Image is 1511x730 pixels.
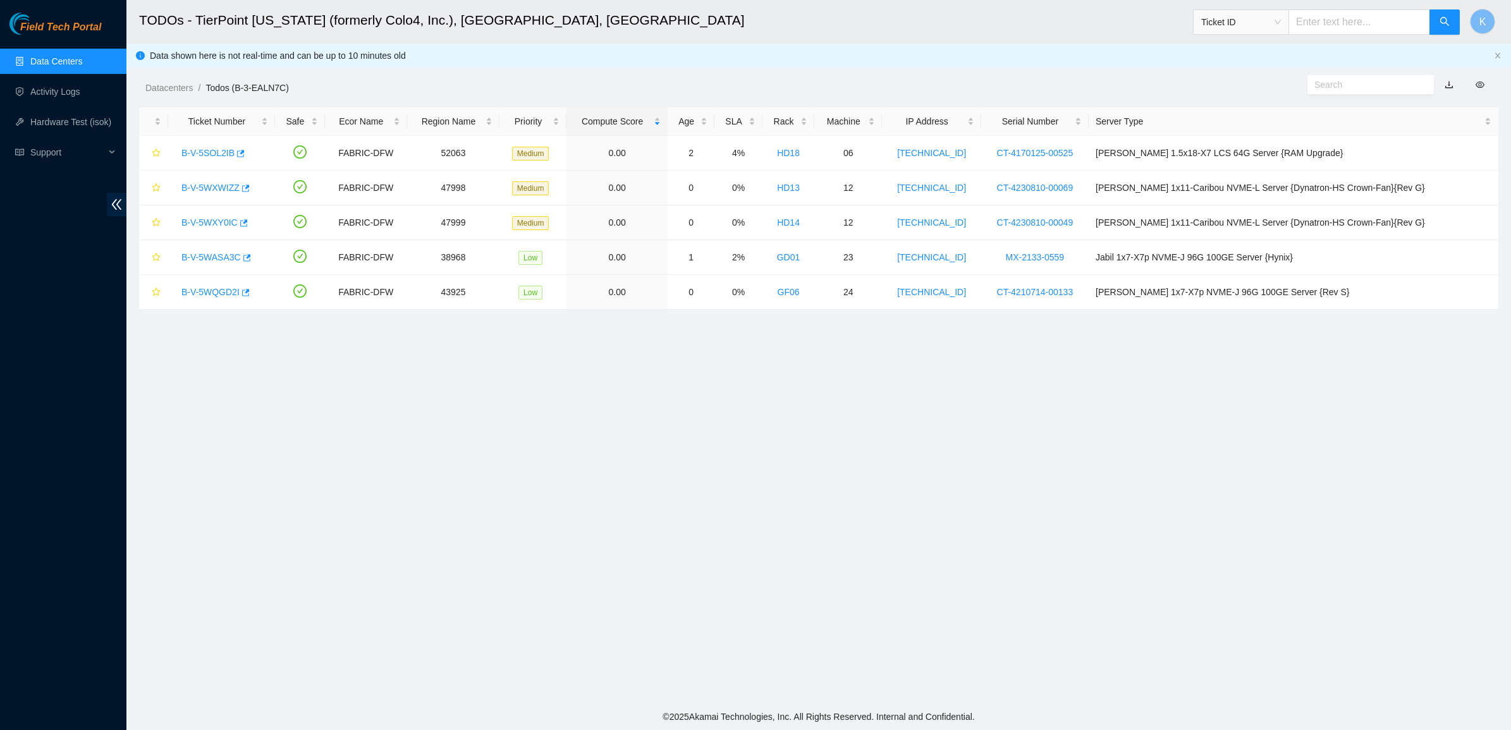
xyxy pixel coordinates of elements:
[714,205,762,240] td: 0%
[777,252,800,262] a: GD01
[181,183,240,193] a: B-V-5WXWIZZ
[1089,171,1498,205] td: [PERSON_NAME] 1x11-Caribou NVME-L Server {Dynatron-HS Crown-Fan}{Rev G}
[181,287,240,297] a: B-V-5WQGD2I
[814,171,882,205] td: 12
[293,215,307,228] span: check-circle
[997,287,1074,297] a: CT-4210714-00133
[146,212,161,233] button: star
[181,217,238,228] a: B-V-5WXY0IC
[152,218,161,228] span: star
[777,183,800,193] a: HD13
[512,216,549,230] span: Medium
[1429,9,1460,35] button: search
[566,205,668,240] td: 0.00
[1494,52,1502,60] button: close
[198,83,200,93] span: /
[512,181,549,195] span: Medium
[325,136,407,171] td: FABRIC-DFW
[205,83,289,93] a: Todos (B-3-EALN7C)
[30,117,111,127] a: Hardware Test (isok)
[1479,14,1486,30] span: K
[407,205,499,240] td: 47999
[325,205,407,240] td: FABRIC-DFW
[30,87,80,97] a: Activity Logs
[814,275,882,310] td: 24
[778,287,800,297] a: GF06
[1440,16,1450,28] span: search
[1476,80,1484,89] span: eye
[30,56,82,66] a: Data Centers
[152,253,161,263] span: star
[897,148,966,158] a: [TECHNICAL_ID]
[293,250,307,263] span: check-circle
[566,136,668,171] td: 0.00
[814,136,882,171] td: 06
[1089,136,1498,171] td: [PERSON_NAME] 1.5x18-X7 LCS 64G Server {RAM Upgrade}
[1470,9,1495,34] button: K
[181,148,235,158] a: B-V-5SOL2IB
[293,180,307,193] span: check-circle
[181,252,241,262] a: B-V-5WASA3C
[1314,78,1417,92] input: Search
[1201,13,1281,32] span: Ticket ID
[777,217,800,228] a: HD14
[146,143,161,163] button: star
[325,240,407,275] td: FABRIC-DFW
[1288,9,1430,35] input: Enter text here...
[407,136,499,171] td: 52063
[714,171,762,205] td: 0%
[407,275,499,310] td: 43925
[566,275,668,310] td: 0.00
[714,136,762,171] td: 4%
[518,286,542,300] span: Low
[20,21,101,33] span: Field Tech Portal
[897,252,966,262] a: [TECHNICAL_ID]
[668,171,714,205] td: 0
[997,148,1074,158] a: CT-4170125-00525
[152,183,161,193] span: star
[897,217,966,228] a: [TECHNICAL_ID]
[897,183,966,193] a: [TECHNICAL_ID]
[518,251,542,265] span: Low
[1445,80,1453,90] a: download
[1089,240,1498,275] td: Jabil 1x7-X7p NVME-J 96G 100GE Server {Hynix}
[145,83,193,93] a: Datacenters
[1089,275,1498,310] td: [PERSON_NAME] 1x7-X7p NVME-J 96G 100GE Server {Rev S}
[293,284,307,298] span: check-circle
[407,171,499,205] td: 47998
[146,282,161,302] button: star
[107,193,126,216] span: double-left
[714,275,762,310] td: 0%
[146,178,161,198] button: star
[997,217,1074,228] a: CT-4230810-00049
[152,288,161,298] span: star
[777,148,800,158] a: HD18
[668,240,714,275] td: 1
[126,703,1511,730] footer: © 2025 Akamai Technologies, Inc. All Rights Reserved. Internal and Confidential.
[668,136,714,171] td: 2
[668,205,714,240] td: 0
[1435,75,1463,95] button: download
[30,140,105,165] span: Support
[668,275,714,310] td: 0
[407,240,499,275] td: 38968
[997,183,1074,193] a: CT-4230810-00069
[1089,205,1498,240] td: [PERSON_NAME] 1x11-Caribou NVME-L Server {Dynatron-HS Crown-Fan}{Rev G}
[293,145,307,159] span: check-circle
[512,147,549,161] span: Medium
[814,205,882,240] td: 12
[325,275,407,310] td: FABRIC-DFW
[146,247,161,267] button: star
[325,171,407,205] td: FABRIC-DFW
[897,287,966,297] a: [TECHNICAL_ID]
[814,240,882,275] td: 23
[152,149,161,159] span: star
[566,171,668,205] td: 0.00
[566,240,668,275] td: 0.00
[1494,52,1502,59] span: close
[1006,252,1065,262] a: MX-2133-0559
[9,23,101,39] a: Akamai TechnologiesField Tech Portal
[15,148,24,157] span: read
[9,13,64,35] img: Akamai Technologies
[714,240,762,275] td: 2%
